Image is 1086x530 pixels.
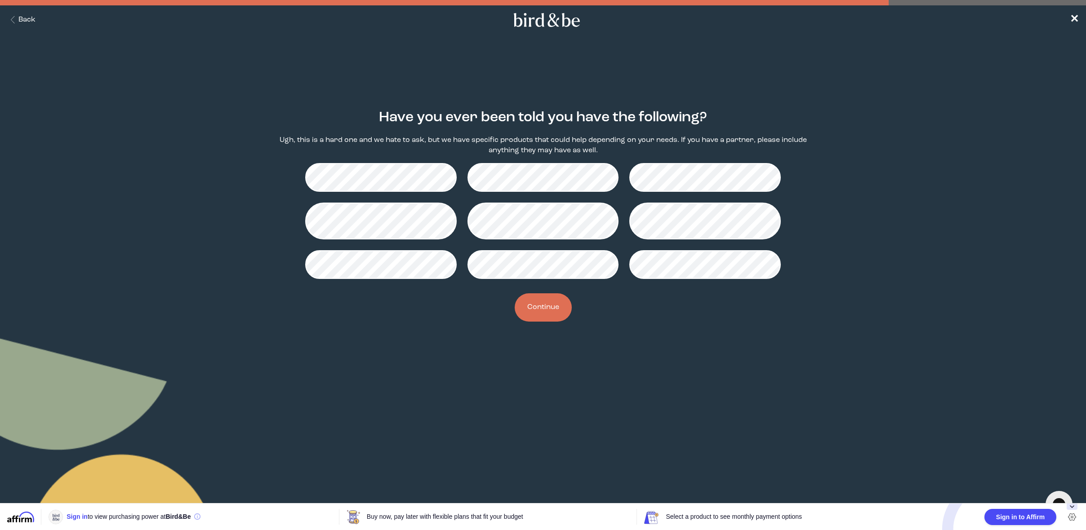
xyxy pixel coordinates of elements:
[1070,12,1079,28] a: ✕
[1041,488,1077,521] iframe: Gorgias live chat messenger
[515,293,572,322] button: Continue
[1070,14,1079,25] span: ✕
[7,15,36,25] button: Back Button
[279,135,807,156] p: Ugh, this is a hard one and we hate to ask, but we have specific products that could help dependi...
[379,107,707,128] h2: Have you ever been told you have the following?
